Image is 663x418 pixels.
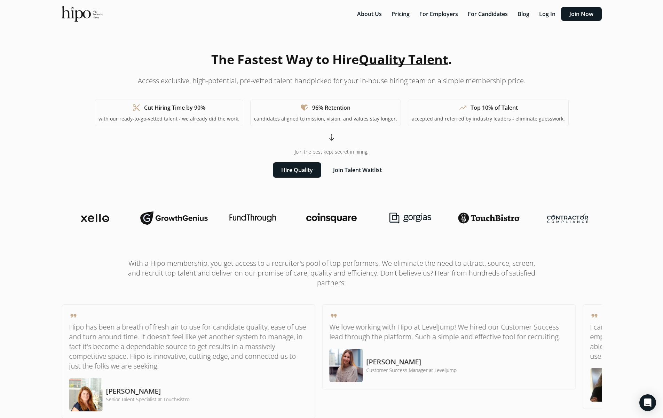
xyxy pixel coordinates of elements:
[300,103,309,112] span: heart_check
[535,10,561,18] a: Log In
[69,312,77,320] span: format_quote
[325,162,390,178] button: Join Talent Waitlist
[459,103,467,112] span: trending_up
[81,214,109,222] img: xello-logo
[513,7,534,21] button: Blog
[295,148,368,155] span: Join the best kept secret in hiring.
[123,258,540,288] h1: With a Hipo membership, you get access to a recruiter's pool of top performers. We eliminate the ...
[590,312,598,320] span: format_quote
[366,357,456,367] h5: [PERSON_NAME]
[464,7,512,21] button: For Candidates
[144,103,205,112] h1: Cut Hiring Time by 90%
[639,394,656,411] div: Open Intercom Messenger
[513,10,535,18] a: Blog
[329,322,568,342] p: We love working with Hipo at LevelJump! We hired our Customer Success lead through the platform. ...
[387,7,414,21] button: Pricing
[327,133,336,141] span: arrow_cool_down
[69,322,308,371] p: Hipo has been a breath of fresh air to use for candidate quality, ease of use and turn around tim...
[415,10,464,18] a: For Employers
[464,10,513,18] a: For Candidates
[106,396,189,403] h4: Senior Talent Specialist at TouchBistro
[254,115,397,122] p: candidates aligned to mission, vision, and values stay longer.
[273,162,321,178] button: Hire Quality
[535,7,560,21] button: Log In
[106,386,189,396] h5: [PERSON_NAME]
[547,213,588,223] img: contractor-compliance-logo
[138,76,526,86] p: Access exclusive, high-potential, pre-vetted talent handpicked for your in-house hiring team on a...
[590,368,623,402] img: testimonial-image
[415,7,462,21] button: For Employers
[229,214,276,222] img: fundthrough-logo
[98,115,239,122] p: with our ready-to-go-vetted talent - we already did the work.
[312,103,350,112] h1: 96% Retention
[471,103,518,112] h1: Top 10% of Talent
[69,378,102,411] img: testimonial-image
[561,7,602,21] button: Join Now
[458,212,520,224] img: touchbistro-logo
[140,211,208,225] img: growthgenius-logo
[306,213,356,223] img: coinsquare-logo
[62,6,103,22] img: official-logo
[353,7,386,21] button: About Us
[211,50,452,69] h1: The Fastest Way to Hire .
[389,212,431,224] img: gorgias-logo
[132,103,141,112] span: content_cut
[561,10,602,18] a: Join Now
[359,51,448,68] span: Quality Talent
[366,367,456,374] h4: Customer Success Manager at LevelJump
[329,312,338,320] span: format_quote
[387,10,415,18] a: Pricing
[329,349,363,382] img: testimonial-image
[412,115,565,122] p: accepted and referred by industry leaders - eliminate guesswork.
[353,10,387,18] a: About Us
